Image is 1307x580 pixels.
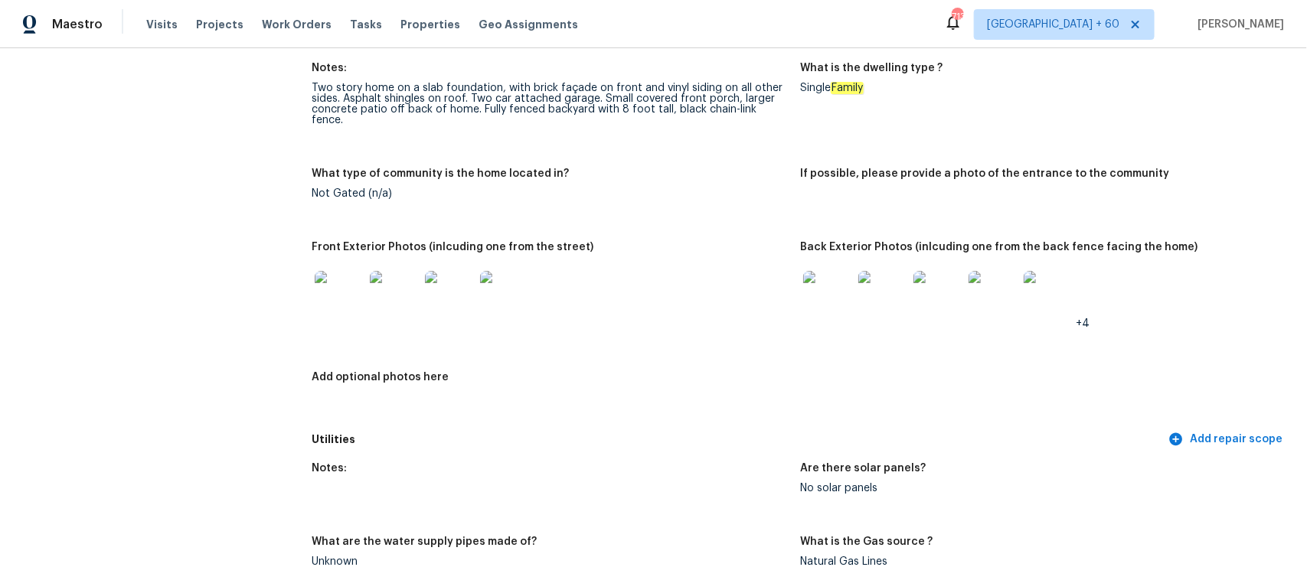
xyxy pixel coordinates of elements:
[800,556,1276,567] div: Natural Gas Lines
[1171,430,1282,449] span: Add repair scope
[1165,425,1289,454] button: Add repair scope
[800,463,926,474] h5: Are there solar panels?
[800,83,1276,93] div: Single
[312,63,347,73] h5: Notes:
[800,536,933,547] h5: What is the Gas source ?
[312,556,788,567] div: Unknown
[1191,17,1284,32] span: [PERSON_NAME]
[312,168,569,179] h5: What type of community is the home located in?
[312,83,788,125] div: Two story home on a slab foundation, with brick façade on front and vinyl siding on all other sid...
[52,17,103,32] span: Maestro
[196,17,243,32] span: Projects
[312,536,537,547] h5: What are the water supply pipes made of?
[987,17,1119,32] span: [GEOGRAPHIC_DATA] + 60
[312,372,449,383] h5: Add optional photos here
[312,188,788,199] div: Not Gated (n/a)
[800,242,1198,253] h5: Back Exterior Photos (inlcuding one from the back fence facing the home)
[400,17,460,32] span: Properties
[262,17,332,32] span: Work Orders
[312,463,347,474] h5: Notes:
[312,242,593,253] h5: Front Exterior Photos (inlcuding one from the street)
[800,168,1169,179] h5: If possible, please provide a photo of the entrance to the community
[800,63,943,73] h5: What is the dwelling type ?
[800,483,1276,494] div: No solar panels
[350,19,382,30] span: Tasks
[831,82,864,94] em: Family
[1076,318,1090,329] span: +4
[479,17,578,32] span: Geo Assignments
[312,432,1165,448] h5: Utilities
[952,9,962,24] div: 713
[146,17,178,32] span: Visits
